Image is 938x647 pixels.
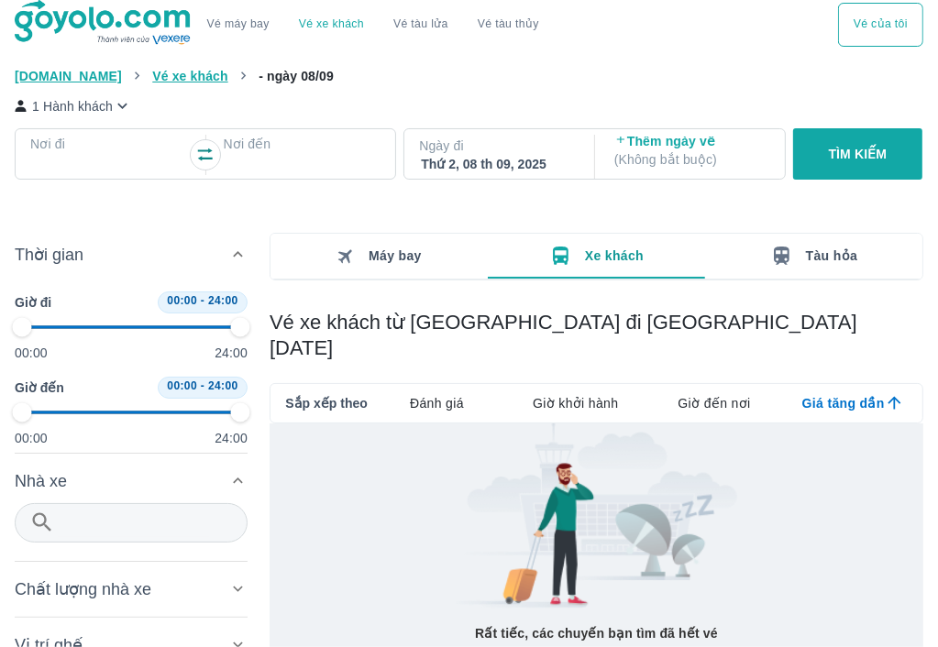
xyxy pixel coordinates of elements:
span: Giờ khởi hành [533,394,618,412]
div: Thời gian [15,291,248,447]
span: Vé xe khách [152,69,227,83]
span: Tàu hỏa [806,248,858,263]
span: Đánh giá [410,394,464,412]
button: 1 Hành khách [15,96,132,115]
p: 1 Hành khách [32,97,113,115]
span: 24:00 [208,379,238,392]
span: [DOMAIN_NAME] [15,69,122,83]
a: Vé máy bay [207,17,270,31]
span: Giờ đi [15,293,51,312]
p: Nơi đi [30,135,188,153]
span: - ngày 08/09 [259,69,334,83]
p: 00:00 [15,429,48,447]
div: Thời gian [15,233,248,277]
span: - [201,294,204,307]
span: Giờ đến [15,378,64,397]
p: Ngày đi [419,137,577,155]
div: Thứ 2, 08 th 09, 2025 [421,155,575,173]
span: Giờ đến nơi [679,394,751,412]
span: Giá tăng dần [802,394,885,412]
span: Chất lượng nhà xe [15,578,151,600]
p: 00:00 [15,344,48,362]
div: lab API tabs example [368,384,922,422]
div: Nhà xe [15,503,248,555]
p: ( Không bắt buộc ) [614,150,768,169]
div: choose transportation mode [193,3,554,47]
p: 24:00 [215,344,248,362]
div: Chất lượng nhà xe [15,567,248,611]
nav: breadcrumb [15,67,923,85]
p: Rất tiếc, các chuyến bạn tìm đã hết vé [475,624,718,642]
img: banner [439,423,754,609]
div: Nhà xe [15,459,248,503]
a: Vé xe khách [299,17,364,31]
button: Vé của tôi [838,3,923,47]
button: Vé tàu thủy [463,3,554,47]
p: Nơi đến [224,135,381,153]
span: - [201,379,204,392]
span: 00:00 [167,294,197,307]
p: 24:00 [215,429,248,447]
span: Thời gian [15,244,83,266]
p: Thêm ngày về [614,132,768,150]
span: Xe khách [585,248,644,263]
span: 00:00 [167,379,197,392]
span: 24:00 [208,294,238,307]
h1: Vé xe khách từ [GEOGRAPHIC_DATA] đi [GEOGRAPHIC_DATA] [DATE] [270,310,923,361]
div: choose transportation mode [838,3,923,47]
a: Vé tàu lửa [379,3,463,47]
span: Máy bay [369,248,422,263]
span: Sắp xếp theo [285,394,368,412]
span: Nhà xe [15,470,67,492]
